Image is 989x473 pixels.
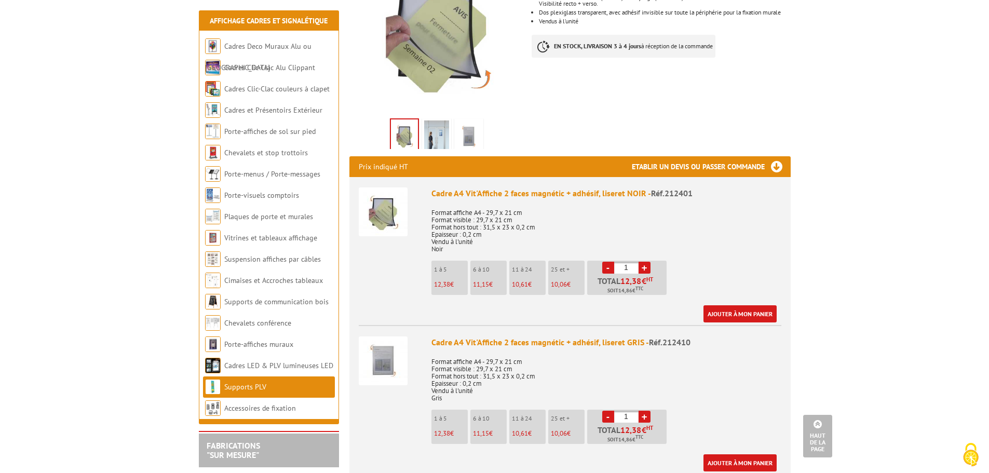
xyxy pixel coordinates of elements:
img: Cookies (fenêtre modale) [958,442,984,468]
div: Cadre A4 Vit'Affiche 2 faces magnétic + adhésif, liseret GRIS - [431,336,781,348]
span: Réf.212410 [649,337,690,347]
span: Soit € [607,287,643,295]
p: Prix indiqué HT [359,156,408,177]
sup: HT [646,424,653,431]
img: Porte-affiches muraux [205,336,221,352]
a: Porte-menus / Porte-messages [224,169,320,179]
p: 1 à 5 [434,266,468,273]
img: cadre_a4_2_faces_magnetic_adhesif_liseret_gris_212410-_1_.jpg [456,120,481,153]
p: 6 à 10 [473,415,507,422]
a: Ajouter à mon panier [703,305,777,322]
p: Total [590,277,667,295]
span: 11,15 [473,280,489,289]
a: Plaques de porte et murales [224,212,313,221]
span: 14,86 [618,287,632,295]
a: Cadres LED & PLV lumineuses LED [224,361,333,370]
div: Cadre A4 Vit'Affiche 2 faces magnétic + adhésif, liseret NOIR - [431,187,781,199]
a: - [602,262,614,274]
img: Cadre A4 Vit'Affiche 2 faces magnétic + adhésif, liseret NOIR [359,187,408,236]
p: € [434,281,468,288]
a: - [602,411,614,423]
a: Accessoires de fixation [224,403,296,413]
span: Réf.212401 [651,188,693,198]
img: Cimaises et Accroches tableaux [205,273,221,288]
span: 10,61 [512,280,528,289]
img: Vitrines et tableaux affichage [205,230,221,246]
span: 10,06 [551,429,567,438]
a: FABRICATIONS"Sur Mesure" [207,440,260,460]
a: Affichage Cadres et Signalétique [210,16,328,25]
img: Plaques de porte et murales [205,209,221,224]
img: Porte-affiches de sol sur pied [205,124,221,139]
img: Chevalets conférence [205,315,221,331]
img: Cadres Deco Muraux Alu ou Bois [205,38,221,54]
a: Porte-affiches de sol sur pied [224,127,316,136]
p: 1 à 5 [434,415,468,422]
img: Porte-visuels comptoirs [205,187,221,203]
li: Vendus à l’unité [539,18,790,24]
img: Accessoires de fixation [205,400,221,416]
p: 6 à 10 [473,266,507,273]
p: 11 à 24 [512,266,546,273]
span: Soit € [607,436,643,444]
p: € [473,430,507,437]
a: Cadres Deco Muraux Alu ou [GEOGRAPHIC_DATA] [205,42,311,72]
img: cadre_a4_2_faces_magnetic_adhesif_liseret_noir_212401.jpg [391,119,418,152]
a: + [639,262,651,274]
button: Cookies (fenêtre modale) [953,438,989,473]
a: Porte-visuels comptoirs [224,191,299,200]
p: € [551,430,585,437]
div: Visibilité recto + verso. [539,1,790,7]
span: € [642,277,646,285]
a: Ajouter à mon panier [703,454,777,471]
a: Porte-affiches muraux [224,340,293,349]
p: € [473,281,507,288]
a: Chevalets et stop trottoirs [224,148,308,157]
img: Cadres LED & PLV lumineuses LED [205,358,221,373]
img: Suspension affiches par câbles [205,251,221,267]
a: + [639,411,651,423]
a: Cadres Clic-Clac couleurs à clapet [224,84,330,93]
p: 25 et + [551,415,585,422]
img: Cadres et Présentoirs Extérieur [205,102,221,118]
img: porte_visuels_muraux_212401_mise_en_scene.jpg [424,120,449,153]
a: Supports PLV [224,382,266,391]
span: 12,38 [620,426,642,434]
strong: EN STOCK, LIVRAISON 3 à 4 jours [554,42,641,50]
p: Total [590,426,667,444]
img: Chevalets et stop trottoirs [205,145,221,160]
img: Supports PLV [205,379,221,395]
p: € [434,430,468,437]
a: Vitrines et tableaux affichage [224,233,317,242]
img: Supports de communication bois [205,294,221,309]
sup: TTC [635,286,643,291]
a: Haut de la page [803,415,832,457]
p: € [551,281,585,288]
a: Cimaises et Accroches tableaux [224,276,323,285]
span: 12,38 [434,280,450,289]
p: € [512,281,546,288]
li: Dos plexiglass transparent, avec adhésif invisible sur toute la périphérie pour la fixation murale [539,9,790,16]
span: 10,61 [512,429,528,438]
img: Cadres Clic-Clac couleurs à clapet [205,81,221,97]
span: 10,06 [551,280,567,289]
h3: Etablir un devis ou passer commande [632,156,791,177]
sup: HT [646,276,653,283]
img: Porte-menus / Porte-messages [205,166,221,182]
a: Chevalets conférence [224,318,291,328]
p: Format affiche A4 - 29,7 x 21 cm Format visible : 29,7 x 21 cm Format hors tout : 31,5 x 23 x 0,2... [431,202,781,253]
a: Suspension affiches par câbles [224,254,321,264]
p: € [512,430,546,437]
span: € [642,426,646,434]
span: 11,15 [473,429,489,438]
a: Cadres et Présentoirs Extérieur [224,105,322,115]
p: 11 à 24 [512,415,546,422]
p: Format affiche A4 - 29,7 x 21 cm Format visible : 29,7 x 21 cm Format hors tout : 31,5 x 23 x 0,2... [431,351,781,402]
p: 25 et + [551,266,585,273]
a: Supports de communication bois [224,297,329,306]
span: 12,38 [620,277,642,285]
a: Cadres Clic-Clac Alu Clippant [224,63,315,72]
img: Cadre A4 Vit'Affiche 2 faces magnétic + adhésif, liseret GRIS [359,336,408,385]
span: 12,38 [434,429,450,438]
sup: TTC [635,434,643,440]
